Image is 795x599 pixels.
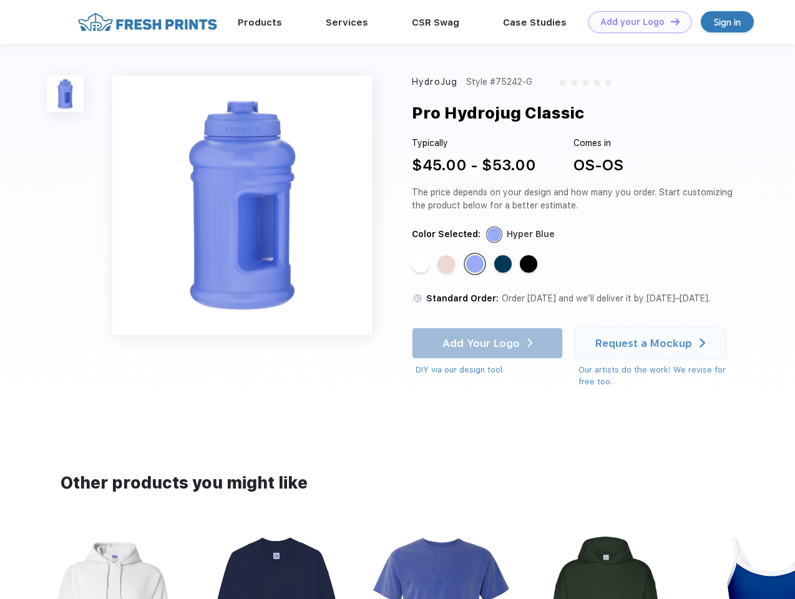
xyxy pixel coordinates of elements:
img: func=resize&h=640 [112,75,372,335]
div: OS-OS [573,154,623,177]
div: Pro Hydrojug Classic [412,101,584,125]
div: White [412,255,429,273]
div: Hyper Blue [507,228,555,241]
div: $45.00 - $53.00 [412,154,536,177]
div: Request a Mockup [595,337,692,349]
img: white arrow [700,338,705,348]
div: Navy [494,255,512,273]
img: fo%20logo%202.webp [74,11,221,33]
img: DT [671,18,680,25]
span: Order [DATE] and we’ll deliver it by [DATE]–[DATE]. [502,293,710,303]
div: Comes in [573,137,623,150]
div: HydroJug [412,75,457,89]
img: standard order [412,293,423,304]
div: Black [520,255,537,273]
span: Standard Order: [426,293,499,303]
img: gray_star.svg [570,79,578,86]
div: Pink Sand [437,255,455,273]
a: Sign in [701,11,754,32]
div: Our artists do the work! We revise for free too. [578,364,738,388]
img: gray_star.svg [605,79,612,86]
div: Style #75242-G [466,75,532,89]
img: gray_star.svg [593,79,600,86]
div: Typically [412,137,536,150]
div: Sign in [714,15,741,29]
div: DIY via our design tool. [416,364,563,376]
div: Add your Logo [600,17,665,27]
div: The price depends on your design and how many you order. Start customizing the product below for ... [412,186,738,212]
img: gray_star.svg [558,79,566,86]
div: Color Selected: [412,228,480,241]
img: gray_star.svg [582,79,589,86]
img: func=resize&h=100 [47,75,84,112]
div: Hyper Blue [466,255,484,273]
div: Other products you might like [61,471,734,495]
a: Products [238,17,282,28]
